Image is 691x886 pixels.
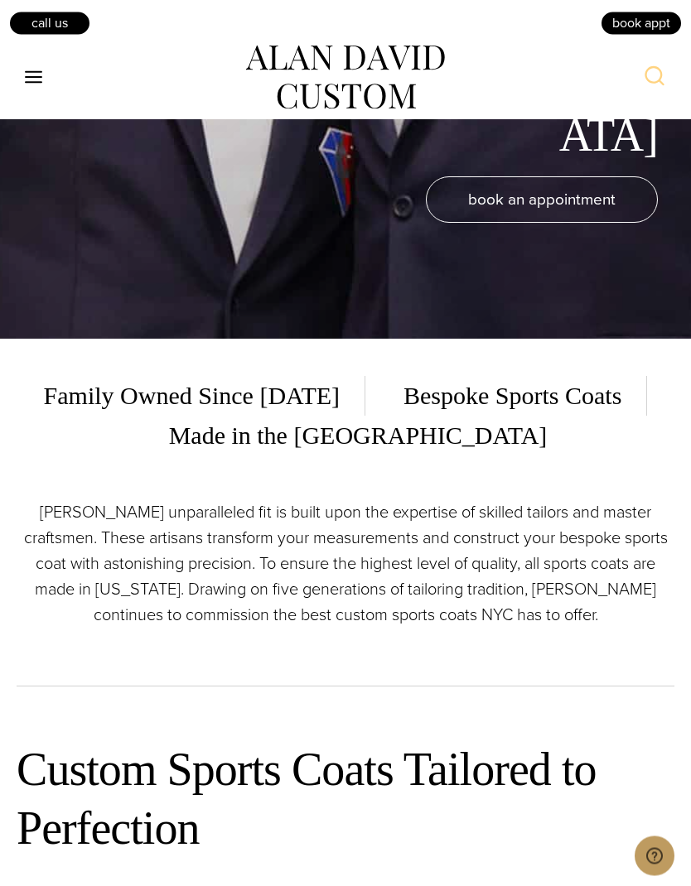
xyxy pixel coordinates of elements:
p: [PERSON_NAME] unparalleled fit is built upon the expertise of skilled tailors and master craftsme... [17,500,674,628]
span: Bespoke Sports Coats [379,377,647,417]
span: Made in the [GEOGRAPHIC_DATA] [144,417,548,457]
button: View Search Form [635,58,674,98]
a: Call Us [8,11,91,36]
a: book an appointment [426,177,658,224]
a: book appt [600,11,683,36]
iframe: Opens a widget where you can chat to one of our agents [635,836,674,878]
span: book an appointment [468,188,616,212]
span: Family Owned Since [DATE] [44,377,365,417]
img: alan david custom [246,46,445,110]
h2: Custom Sports Coats Tailored to Perfection [17,741,674,859]
button: Open menu [17,63,51,93]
